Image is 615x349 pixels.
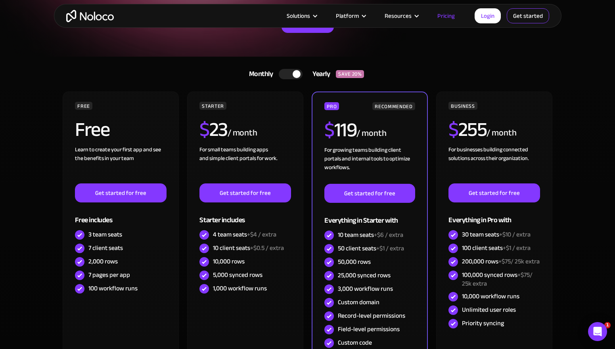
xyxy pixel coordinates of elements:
div: RECOMMENDED [372,102,415,110]
h2: 119 [324,120,356,140]
div: 50 client seats [338,244,404,253]
a: Get started for free [75,183,166,202]
h2: 23 [199,120,228,139]
div: For businesses building connected solutions across their organization. ‍ [448,145,540,183]
div: Resources [375,11,427,21]
div: Learn to create your first app and see the benefits in your team ‍ [75,145,166,183]
div: SAVE 20% [336,70,364,78]
a: Get started [507,8,549,23]
a: Login [475,8,501,23]
div: 7 client seats [88,244,123,252]
span: 1 [604,322,611,328]
div: Monthly [239,68,279,80]
div: 5,000 synced rows [213,271,262,279]
div: 10 client seats [213,244,284,252]
div: 1,000 workflow runs [213,284,267,293]
div: BUSINESS [448,102,477,110]
h2: Free [75,120,109,139]
h2: 255 [448,120,487,139]
div: Platform [336,11,359,21]
div: Record-level permissions [338,311,405,320]
span: $ [324,111,334,149]
div: 100 workflow runs [88,284,138,293]
a: home [66,10,114,22]
span: +$75/ 25k extra [498,256,540,267]
div: / month [228,127,257,139]
div: Unlimited user roles [462,305,516,314]
div: Open Intercom Messenger [588,322,607,341]
div: Free includes [75,202,166,228]
div: 4 team seats [213,230,276,239]
a: Get started for free [199,183,291,202]
div: Starter includes [199,202,291,228]
div: Resources [385,11,412,21]
div: 3,000 workflow runs [338,284,393,293]
span: $ [199,111,209,148]
div: 10 team seats [338,231,403,239]
div: 25,000 synced rows [338,271,391,280]
span: $ [448,111,458,148]
span: +$4 / extra [247,229,276,240]
div: 100 client seats [462,244,531,252]
div: 10,000 rows [213,257,245,266]
div: Yearly [303,68,336,80]
div: Custom domain [338,298,379,307]
a: Get started for free [324,184,415,203]
a: Pricing [427,11,465,21]
div: 30 team seats [462,230,531,239]
div: 7 pages per app [88,271,130,279]
div: / month [356,127,386,140]
span: +$10 / extra [499,229,531,240]
span: +$75/ 25k extra [462,269,533,290]
div: 100,000 synced rows [462,271,540,288]
div: 10,000 workflow runs [462,292,519,301]
div: For growing teams building client portals and internal tools to optimize workflows. [324,146,415,184]
div: 50,000 rows [338,257,371,266]
div: Platform [326,11,375,21]
div: Field-level permissions [338,325,400,334]
div: Everything in Pro with [448,202,540,228]
div: Priority syncing [462,319,504,328]
span: +$1 / extra [503,242,531,254]
div: 200,000 rows [462,257,540,266]
div: Solutions [287,11,310,21]
div: 2,000 rows [88,257,118,266]
a: Get started for free [448,183,540,202]
div: Everything in Starter with [324,203,415,229]
div: 3 team seats [88,230,122,239]
div: Custom code [338,338,372,347]
span: +$6 / extra [374,229,403,241]
div: FREE [75,102,92,110]
div: / month [487,127,516,139]
span: +$1 / extra [376,242,404,254]
div: STARTER [199,102,226,110]
span: +$0.5 / extra [250,242,284,254]
div: Solutions [277,11,326,21]
div: PRO [324,102,339,110]
div: For small teams building apps and simple client portals for work. ‍ [199,145,291,183]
